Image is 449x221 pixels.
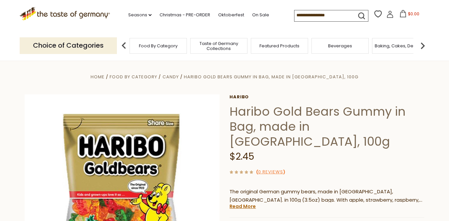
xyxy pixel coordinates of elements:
[160,11,210,19] a: Christmas - PRE-ORDER
[375,43,426,48] a: Baking, Cakes, Desserts
[408,11,419,17] span: $0.00
[229,104,424,149] h1: Haribo Gold Bears Gummy in Bag, made in [GEOGRAPHIC_DATA], 100g
[163,74,179,80] a: Candy
[229,188,424,204] p: The original German gummy bears, made in [GEOGRAPHIC_DATA], [GEOGRAPHIC_DATA]. in 100g (3.5oz) ba...
[256,169,285,175] span: ( )
[20,37,117,54] p: Choice of Categories
[416,39,429,52] img: next arrow
[184,74,358,80] a: Haribo Gold Bears Gummy in Bag, made in [GEOGRAPHIC_DATA], 100g
[218,11,244,19] a: Oktoberfest
[139,43,178,48] a: Food By Category
[229,203,256,210] a: Read More
[128,11,152,19] a: Seasons
[117,39,131,52] img: previous arrow
[110,74,157,80] a: Food By Category
[259,43,299,48] a: Featured Products
[91,74,105,80] a: Home
[395,10,423,20] button: $0.00
[258,169,283,176] a: 0 Reviews
[229,94,424,100] a: Haribo
[229,150,254,163] span: $2.45
[252,11,269,19] a: On Sale
[328,43,352,48] a: Beverages
[192,41,245,51] a: Taste of Germany Collections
